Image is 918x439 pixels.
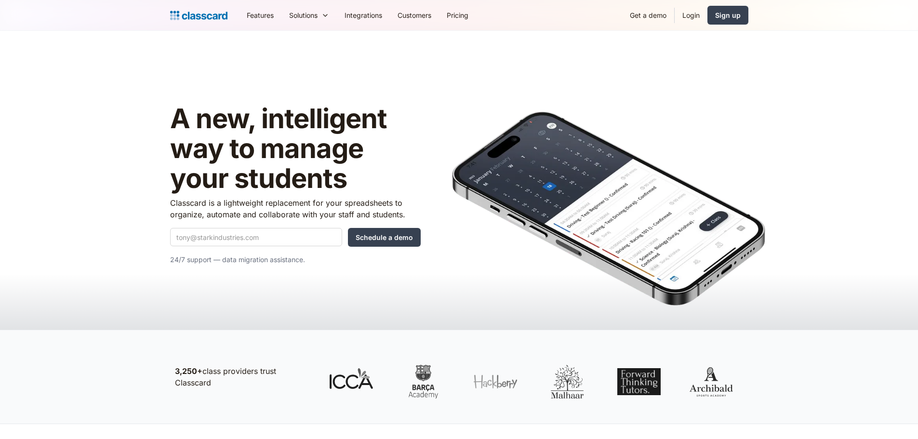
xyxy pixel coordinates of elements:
[170,254,421,266] p: 24/7 support — data migration assistance.
[281,4,337,26] div: Solutions
[675,4,707,26] a: Login
[170,228,342,246] input: tony@starkindustries.com
[239,4,281,26] a: Features
[170,104,421,193] h1: A new, intelligent way to manage your students
[439,4,476,26] a: Pricing
[289,10,318,20] div: Solutions
[390,4,439,26] a: Customers
[170,197,421,220] p: Classcard is a lightweight replacement for your spreadsheets to organize, automate and collaborat...
[170,228,421,247] form: Quick Demo Form
[348,228,421,247] input: Schedule a demo
[622,4,674,26] a: Get a demo
[175,366,202,376] strong: 3,250+
[337,4,390,26] a: Integrations
[707,6,748,25] a: Sign up
[175,365,310,388] p: class providers trust Classcard
[715,10,741,20] div: Sign up
[170,9,227,22] a: Logo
